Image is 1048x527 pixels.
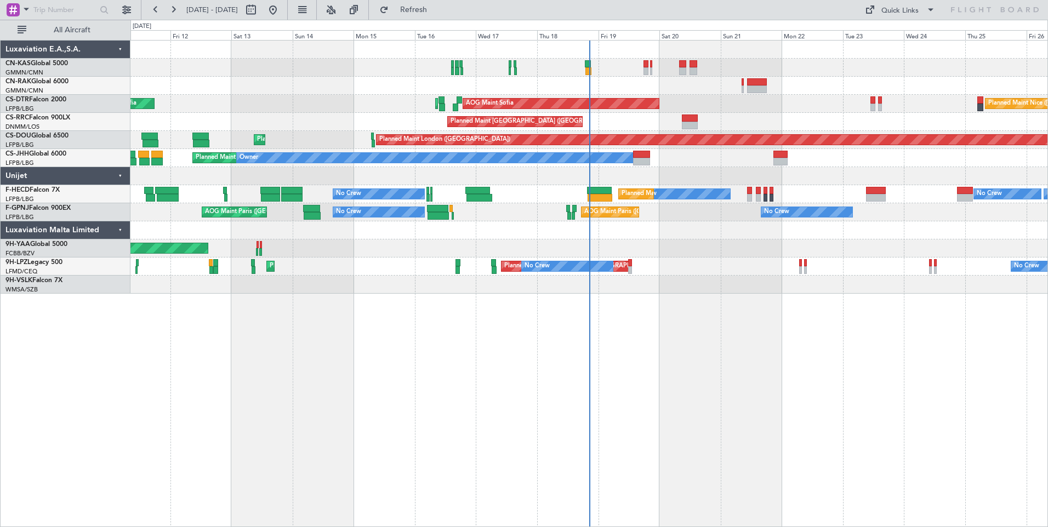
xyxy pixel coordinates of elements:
a: LFMD/CEQ [5,267,37,276]
a: CN-RAKGlobal 6000 [5,78,69,85]
div: AOG Maint Paris ([GEOGRAPHIC_DATA]) [584,204,699,220]
div: No Crew [336,204,361,220]
span: Refresh [391,6,437,14]
div: Wed 24 [904,30,965,40]
div: Planned Maint Cannes ([GEOGRAPHIC_DATA]) [270,258,400,274]
div: AOG Maint Paris ([GEOGRAPHIC_DATA]) [205,204,320,220]
a: LFPB/LBG [5,213,34,221]
a: GMMN/CMN [5,68,43,77]
div: Planned [GEOGRAPHIC_DATA] ([GEOGRAPHIC_DATA]) [504,258,659,274]
span: CS-JHH [5,151,29,157]
span: CS-DTR [5,96,29,103]
div: Sun 21 [721,30,782,40]
div: Tue 16 [415,30,476,40]
div: Sat 20 [659,30,721,40]
div: Planned Maint London ([GEOGRAPHIC_DATA]) [379,131,510,148]
a: DNMM/LOS [5,123,39,131]
div: Sun 14 [293,30,354,40]
span: 9H-VSLK [5,277,32,284]
div: No Crew [525,258,550,274]
div: [DATE] [133,22,151,31]
span: CN-RAK [5,78,31,85]
a: F-HECDFalcon 7X [5,187,60,193]
span: 9H-YAA [5,241,30,248]
div: No Crew [977,186,1002,202]
a: CS-DOUGlobal 6500 [5,133,69,139]
div: Quick Links [881,5,919,16]
span: [DATE] - [DATE] [186,5,238,15]
div: No Crew [764,204,789,220]
button: All Aircraft [12,21,119,39]
a: F-GPNJFalcon 900EX [5,205,71,211]
a: 9H-YAAGlobal 5000 [5,241,67,248]
div: Mon 15 [354,30,415,40]
a: LFPB/LBG [5,105,34,113]
div: Mon 22 [782,30,843,40]
div: No Crew [336,186,361,202]
div: Thu 11 [109,30,170,40]
span: CS-RRC [5,114,29,121]
span: F-GPNJ [5,205,29,211]
div: Planned Maint [GEOGRAPHIC_DATA] ([GEOGRAPHIC_DATA]) [622,186,794,202]
div: Fri 12 [170,30,232,40]
div: Planned Maint [GEOGRAPHIC_DATA] ([GEOGRAPHIC_DATA]) [451,113,623,130]
span: All Aircraft [29,26,116,34]
div: Thu 25 [965,30,1027,40]
span: F-HECD [5,187,30,193]
a: WMSA/SZB [5,285,38,294]
a: LFPB/LBG [5,195,34,203]
div: Wed 17 [476,30,537,40]
a: FCBB/BZV [5,249,35,257]
a: GMMN/CMN [5,87,43,95]
div: Planned Maint [GEOGRAPHIC_DATA] ([GEOGRAPHIC_DATA]) [257,131,430,148]
div: Sat 13 [231,30,293,40]
div: No Crew [1014,258,1039,274]
a: 9H-VSLKFalcon 7X [5,277,62,284]
input: Trip Number [33,2,96,18]
div: Owner [240,150,258,166]
a: 9H-LPZLegacy 500 [5,259,62,266]
div: Tue 23 [843,30,904,40]
a: LFPB/LBG [5,141,34,149]
span: 9H-LPZ [5,259,27,266]
div: Planned Maint [GEOGRAPHIC_DATA] ([GEOGRAPHIC_DATA]) [196,150,368,166]
button: Refresh [374,1,440,19]
div: Thu 18 [537,30,599,40]
a: CS-DTRFalcon 2000 [5,96,66,103]
div: Fri 19 [599,30,660,40]
a: CS-JHHGlobal 6000 [5,151,66,157]
div: AOG Maint Sofia [466,95,514,112]
button: Quick Links [859,1,941,19]
a: LFPB/LBG [5,159,34,167]
span: CN-KAS [5,60,31,67]
a: CS-RRCFalcon 900LX [5,114,70,121]
span: CS-DOU [5,133,31,139]
a: CN-KASGlobal 5000 [5,60,68,67]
